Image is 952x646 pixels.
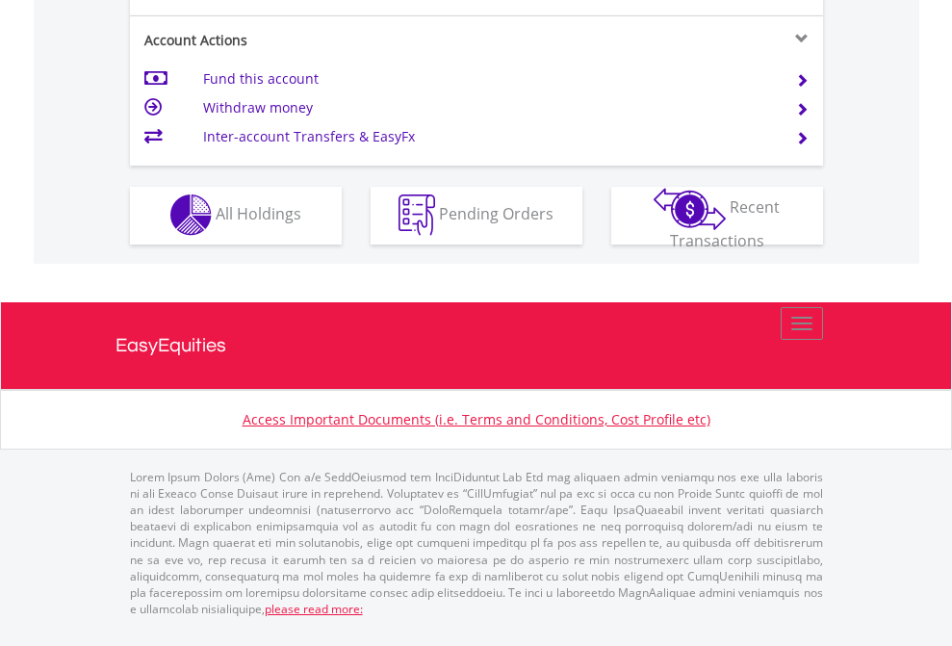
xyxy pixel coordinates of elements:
[670,196,781,251] span: Recent Transactions
[130,187,342,245] button: All Holdings
[130,31,476,50] div: Account Actions
[203,93,772,122] td: Withdraw money
[243,410,710,428] a: Access Important Documents (i.e. Terms and Conditions, Cost Profile etc)
[130,469,823,617] p: Lorem Ipsum Dolors (Ame) Con a/e SeddOeiusmod tem InciDiduntut Lab Etd mag aliquaen admin veniamq...
[265,601,363,617] a: please read more:
[203,65,772,93] td: Fund this account
[216,203,301,224] span: All Holdings
[203,122,772,151] td: Inter-account Transfers & EasyFx
[654,188,726,230] img: transactions-zar-wht.png
[116,302,837,389] a: EasyEquities
[439,203,553,224] span: Pending Orders
[611,187,823,245] button: Recent Transactions
[170,194,212,236] img: holdings-wht.png
[371,187,582,245] button: Pending Orders
[399,194,435,236] img: pending_instructions-wht.png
